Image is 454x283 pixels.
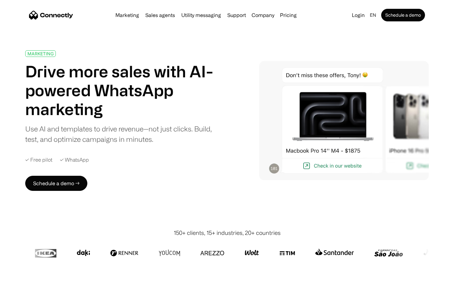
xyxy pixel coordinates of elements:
[25,62,220,119] h1: Drive more sales with AI-powered WhatsApp marketing
[113,13,142,18] a: Marketing
[60,157,89,163] div: ✓ WhatsApp
[252,11,274,19] div: Company
[381,9,425,21] a: Schedule a demo
[349,11,367,19] a: Login
[25,157,52,163] div: ✓ Free pilot
[25,124,220,144] div: Use AI and templates to drive revenue—not just clicks. Build, test, and optimize campaigns in min...
[367,11,380,19] div: en
[277,13,299,18] a: Pricing
[29,10,73,20] a: home
[225,13,248,18] a: Support
[250,11,276,19] div: Company
[174,229,281,237] div: 150+ clients, 15+ industries, 20+ countries
[25,176,87,191] a: Schedule a demo →
[27,51,54,56] div: MARKETING
[143,13,178,18] a: Sales agents
[13,272,38,281] ul: Language list
[6,271,38,281] aside: Language selected: English
[179,13,224,18] a: Utility messaging
[370,11,376,19] div: en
